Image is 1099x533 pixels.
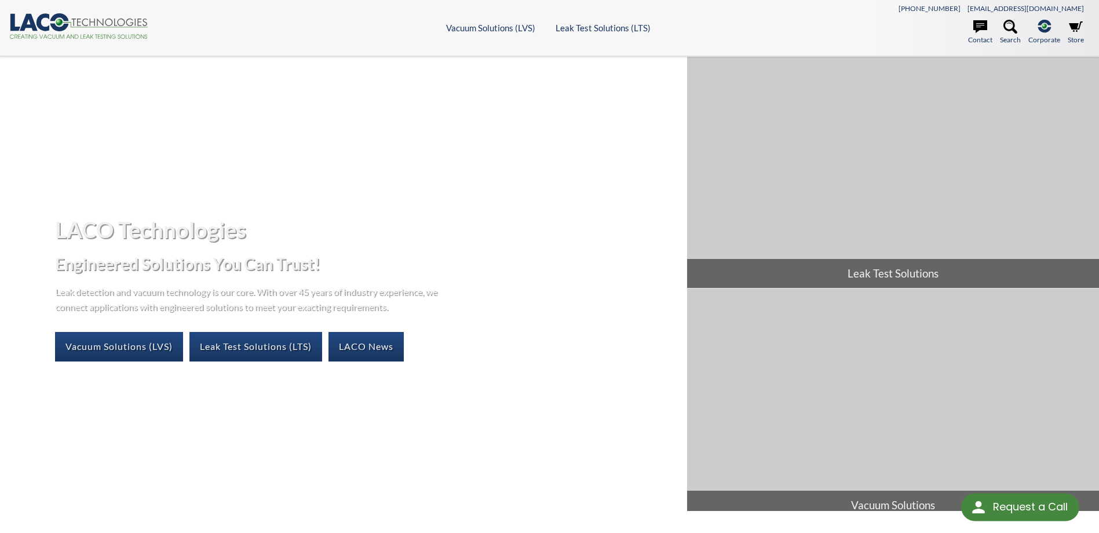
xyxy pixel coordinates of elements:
[1068,20,1084,45] a: Store
[687,57,1099,288] a: Leak Test Solutions
[993,494,1068,520] div: Request a Call
[961,494,1079,521] div: Request a Call
[687,289,1099,520] a: Vacuum Solutions
[556,23,651,33] a: Leak Test Solutions (LTS)
[446,23,535,33] a: Vacuum Solutions (LVS)
[55,253,678,275] h2: Engineered Solutions You Can Trust!
[328,332,404,361] a: LACO News
[967,4,1084,13] a: [EMAIL_ADDRESS][DOMAIN_NAME]
[1000,20,1021,45] a: Search
[1028,34,1060,45] span: Corporate
[969,498,988,517] img: round button
[687,259,1099,288] span: Leak Test Solutions
[189,332,322,361] a: Leak Test Solutions (LTS)
[687,491,1099,520] span: Vacuum Solutions
[55,284,443,313] p: Leak detection and vacuum technology is our core. With over 45 years of industry experience, we c...
[968,20,992,45] a: Contact
[899,4,961,13] a: [PHONE_NUMBER]
[55,216,678,244] h1: LACO Technologies
[55,332,183,361] a: Vacuum Solutions (LVS)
